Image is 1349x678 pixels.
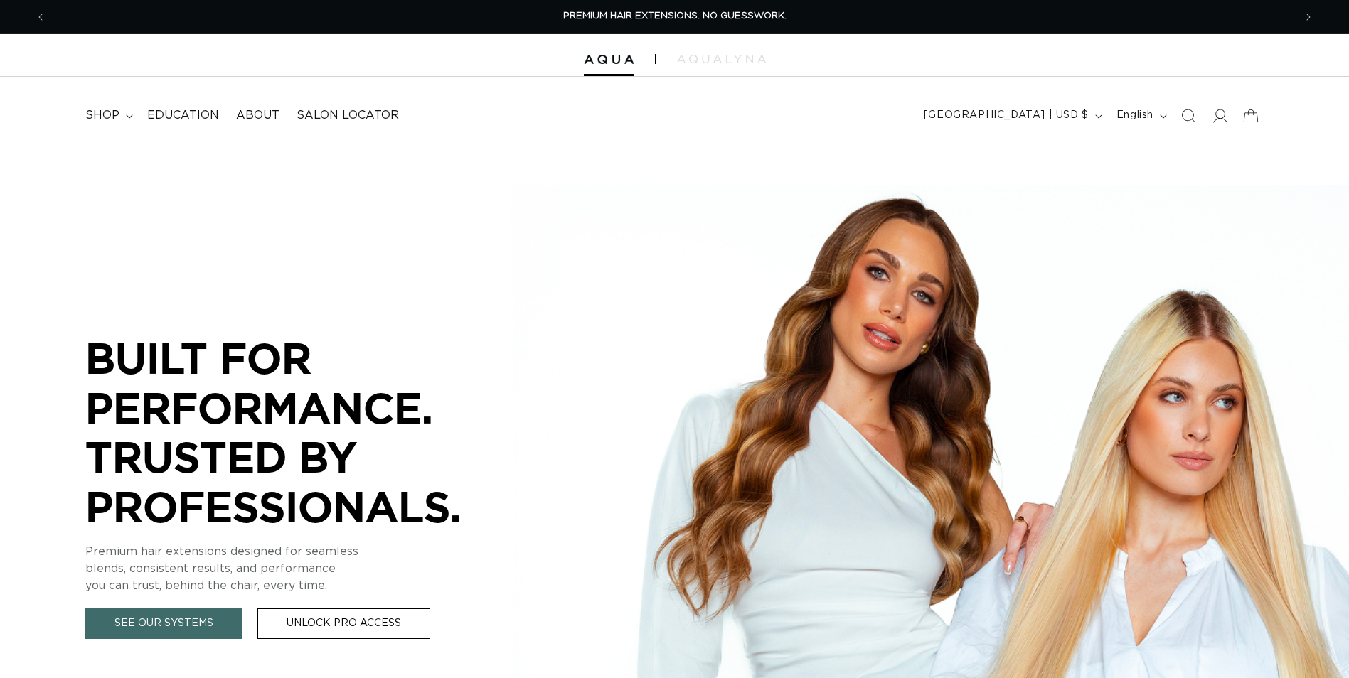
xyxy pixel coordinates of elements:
[677,55,766,63] img: aqualyna.com
[584,55,634,65] img: Aqua Hair Extensions
[563,11,787,21] span: PREMIUM HAIR EXTENSIONS. NO GUESSWORK.
[139,99,228,131] a: Education
[236,108,279,123] span: About
[85,543,512,594] p: Premium hair extensions designed for seamless blends, consistent results, and performance you can...
[257,608,430,639] a: Unlock Pro Access
[85,608,242,639] a: See Our Systems
[228,99,288,131] a: About
[1293,4,1324,31] button: Next announcement
[147,108,219,123] span: Education
[25,4,56,31] button: Previous announcement
[1108,102,1173,129] button: English
[297,108,399,123] span: Salon Locator
[1173,100,1204,131] summary: Search
[85,333,512,531] p: BUILT FOR PERFORMANCE. TRUSTED BY PROFESSIONALS.
[1116,108,1153,123] span: English
[85,108,119,123] span: shop
[288,99,407,131] a: Salon Locator
[915,102,1108,129] button: [GEOGRAPHIC_DATA] | USD $
[924,108,1089,123] span: [GEOGRAPHIC_DATA] | USD $
[77,99,139,131] summary: shop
